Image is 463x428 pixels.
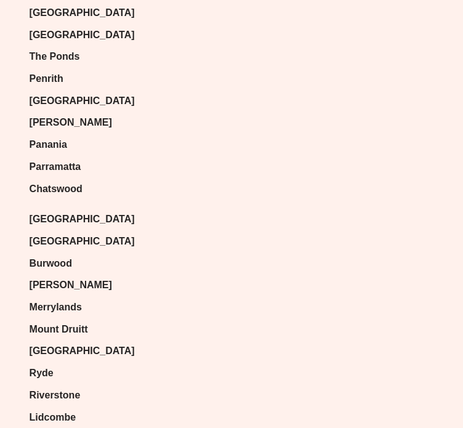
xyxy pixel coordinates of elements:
iframe: Chat Widget [258,289,463,428]
a: The Ponds [30,47,434,66]
span: Lidcombe [30,408,76,427]
a: [PERSON_NAME] [30,113,434,132]
a: [GEOGRAPHIC_DATA] [30,4,434,22]
a: Riverstone [30,386,434,405]
a: Burwood [30,254,434,273]
span: Panania [30,135,67,154]
span: [PERSON_NAME] [30,113,112,132]
span: [GEOGRAPHIC_DATA] [30,210,135,228]
span: Merrylands [30,298,82,317]
a: [GEOGRAPHIC_DATA] [30,232,434,251]
a: Panania [30,135,434,154]
span: [GEOGRAPHIC_DATA] [30,4,135,22]
span: Penrith [30,70,63,88]
a: [GEOGRAPHIC_DATA] [30,92,434,110]
a: [PERSON_NAME] [30,276,434,294]
span: [GEOGRAPHIC_DATA] [30,92,135,110]
span: [GEOGRAPHIC_DATA] [30,342,135,360]
a: Penrith [30,70,434,88]
span: Riverstone [30,386,81,405]
span: [GEOGRAPHIC_DATA] [30,26,135,44]
a: [GEOGRAPHIC_DATA] [30,342,434,360]
a: Merrylands [30,298,434,317]
span: Burwood [30,254,72,273]
span: Mount Druitt [30,320,88,339]
span: The Ponds [30,47,80,66]
a: [GEOGRAPHIC_DATA] [30,210,434,228]
span: [GEOGRAPHIC_DATA] [30,232,135,251]
a: Mount Druitt [30,320,434,339]
a: Parramatta [30,158,434,176]
a: Lidcombe [30,408,434,427]
span: [PERSON_NAME] [30,276,112,294]
span: Parramatta [30,158,81,176]
span: Chatswood [30,180,83,198]
a: Ryde [30,364,434,382]
a: [GEOGRAPHIC_DATA] [30,26,434,44]
span: Ryde [30,364,54,382]
a: Chatswood [30,180,434,198]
